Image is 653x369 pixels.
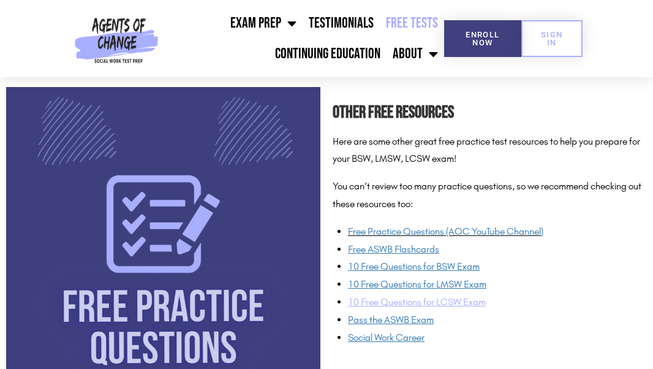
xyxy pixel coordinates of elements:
a: Free ASWB Flashcards [348,243,439,255]
span: SIGN IN [541,31,563,47]
nav: Menu [162,8,444,69]
a: Enroll Now [444,20,521,57]
a: About [387,39,444,69]
a: Social Work Career [348,332,425,343]
a: 10 Free Questions for LMSW Exam [348,278,486,290]
h2: Other Free Resources [333,99,647,127]
a: Pass the ASWB Exam [348,314,436,325]
span: Pass the ASWB Exam [348,314,434,325]
a: 10 Free Questions for LCSW Exam [348,296,486,308]
a: Exam Prep [224,8,303,39]
span: Enroll Now [464,31,501,47]
a: Continuing Education [269,39,387,69]
a: SIGN IN [521,20,583,57]
p: Here are some other great free practice test resources to help you prepare for your BSW, LMSW, LC... [333,133,647,169]
a: Testimonials [303,8,380,39]
a: Free Practice Questions (AOC YouTube Channel) [348,226,543,237]
a: Free Tests [380,8,444,39]
a: 10 Free Questions for BSW Exam [348,261,480,272]
p: You can’t review too many practice questions, so we recommend checking out these resources too: [333,178,647,213]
